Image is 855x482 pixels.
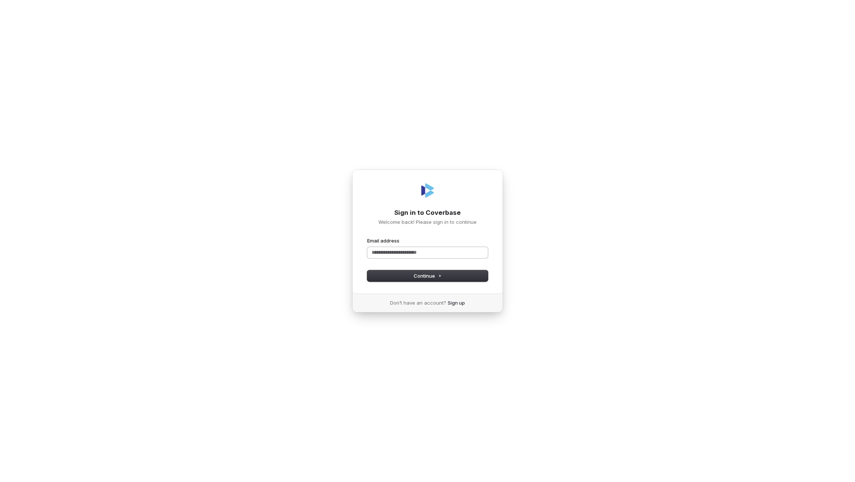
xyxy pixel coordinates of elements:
a: Sign up [448,299,465,306]
span: Continue [414,272,442,279]
h1: Sign in to Coverbase [367,208,488,217]
label: Email address [367,237,399,244]
span: Don’t have an account? [390,299,446,306]
img: Coverbase [419,181,436,199]
p: Welcome back! Please sign in to continue [367,219,488,225]
button: Continue [367,270,488,281]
